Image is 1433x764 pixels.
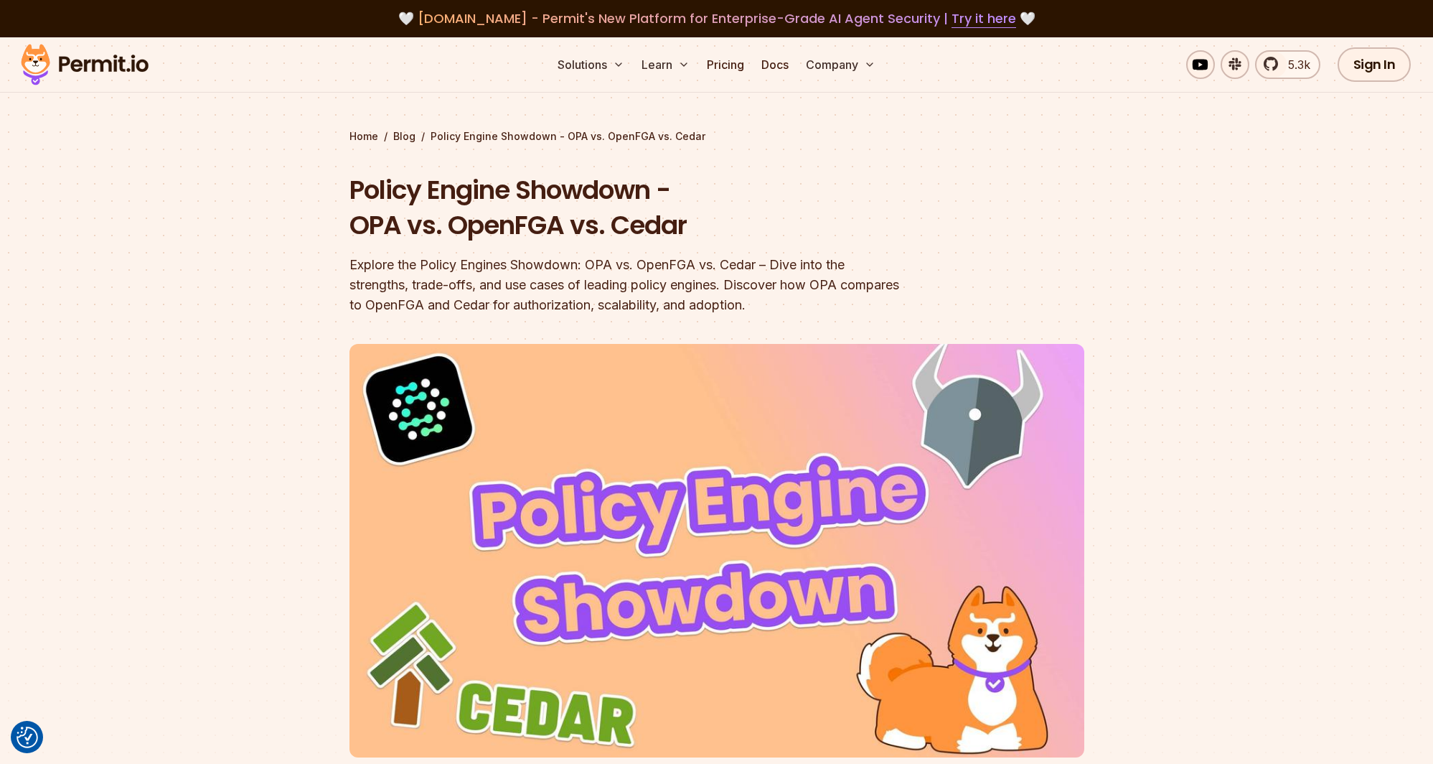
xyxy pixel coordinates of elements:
h1: Policy Engine Showdown - OPA vs. OpenFGA vs. Cedar [349,172,901,243]
a: Blog [393,129,415,144]
div: 🤍 🤍 [34,9,1399,29]
button: Consent Preferences [17,727,38,748]
button: Solutions [552,50,630,79]
div: Explore the Policy Engines Showdown: OPA vs. OpenFGA vs. Cedar – Dive into the strengths, trade-o... [349,255,901,315]
span: [DOMAIN_NAME] - Permit's New Platform for Enterprise-Grade AI Agent Security | [418,9,1016,27]
button: Learn [636,50,695,79]
img: Revisit consent button [17,727,38,748]
img: Policy Engine Showdown - OPA vs. OpenFGA vs. Cedar [349,344,1084,758]
a: Pricing [701,50,750,79]
button: Company [800,50,881,79]
div: / / [349,129,1084,144]
a: 5.3k [1255,50,1320,79]
img: Permit logo [14,40,155,89]
span: 5.3k [1279,56,1310,73]
a: Try it here [952,9,1016,28]
a: Home [349,129,378,144]
a: Docs [756,50,794,79]
a: Sign In [1338,47,1411,82]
